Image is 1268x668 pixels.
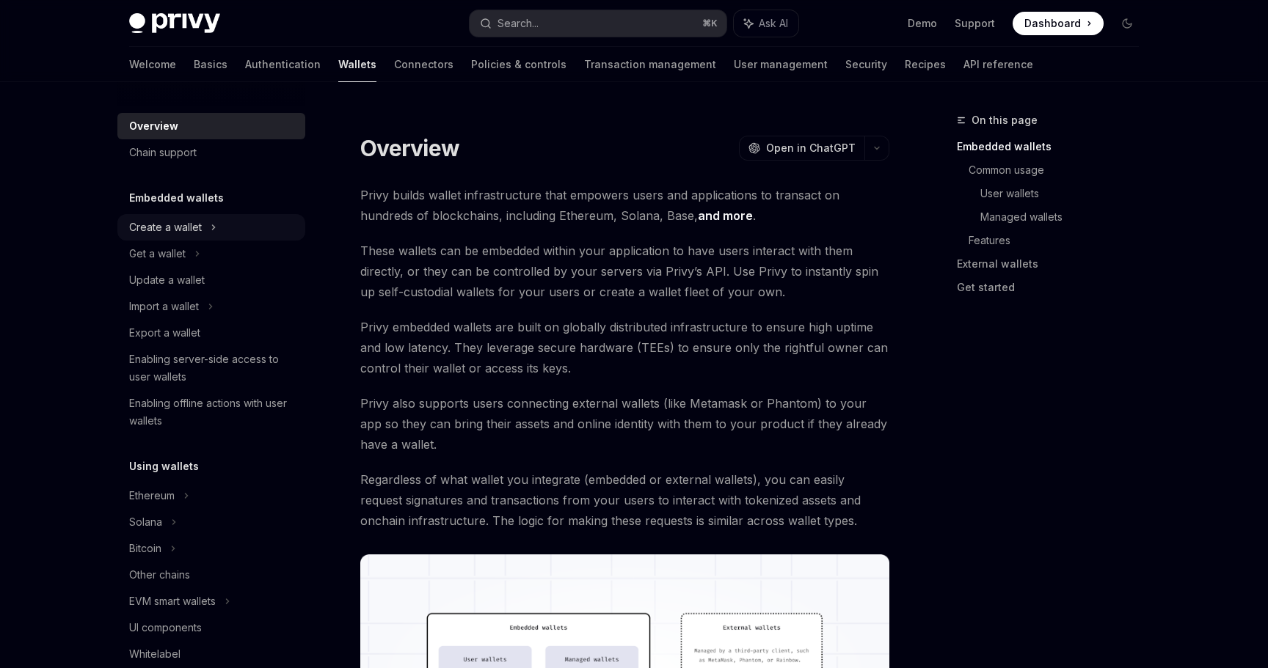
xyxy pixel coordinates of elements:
a: Dashboard [1013,12,1104,35]
a: Policies & controls [471,47,566,82]
div: Ethereum [129,487,175,504]
h5: Embedded wallets [129,189,224,207]
a: Embedded wallets [957,135,1151,158]
a: API reference [963,47,1033,82]
div: Other chains [129,566,190,584]
div: Export a wallet [129,324,200,342]
h1: Overview [360,135,459,161]
div: Update a wallet [129,271,205,289]
a: Enabling server-side access to user wallets [117,346,305,390]
div: Get a wallet [129,245,186,263]
span: Open in ChatGPT [766,141,856,155]
div: Enabling offline actions with user wallets [129,394,296,430]
a: Demo [908,16,937,31]
a: External wallets [957,252,1151,276]
img: dark logo [129,13,220,34]
div: EVM smart wallets [129,592,216,610]
a: Managed wallets [980,205,1151,229]
a: Overview [117,113,305,139]
a: Security [845,47,887,82]
span: Ask AI [759,16,788,31]
span: Dashboard [1024,16,1081,31]
div: Chain support [129,144,197,161]
a: Connectors [394,47,453,82]
div: Overview [129,117,178,135]
span: These wallets can be embedded within your application to have users interact with them directly, ... [360,241,889,302]
div: Solana [129,513,162,531]
button: Toggle dark mode [1115,12,1139,35]
a: Transaction management [584,47,716,82]
h5: Using wallets [129,458,199,475]
a: Wallets [338,47,376,82]
a: Recipes [905,47,946,82]
a: Basics [194,47,227,82]
div: Enabling server-side access to user wallets [129,350,296,386]
div: Search... [498,15,539,32]
span: Privy builds wallet infrastructure that empowers users and applications to transact on hundreds o... [360,185,889,226]
span: ⌘ K [702,18,718,29]
button: Search...⌘K [470,10,726,37]
a: Features [969,229,1151,252]
span: Regardless of what wallet you integrate (embedded or external wallets), you can easily request si... [360,469,889,531]
div: Create a wallet [129,219,202,236]
a: Common usage [969,158,1151,182]
a: Get started [957,276,1151,299]
a: User wallets [980,182,1151,205]
span: Privy embedded wallets are built on globally distributed infrastructure to ensure high uptime and... [360,317,889,378]
a: Chain support [117,139,305,166]
a: Whitelabel [117,641,305,667]
div: UI components [129,619,202,636]
a: Authentication [245,47,321,82]
button: Open in ChatGPT [739,136,864,161]
span: On this page [972,111,1038,129]
a: Update a wallet [117,267,305,293]
a: Enabling offline actions with user wallets [117,390,305,434]
a: Other chains [117,562,305,588]
div: Bitcoin [129,540,161,557]
a: User management [734,47,828,82]
a: Support [955,16,995,31]
div: Whitelabel [129,645,181,663]
a: and more [698,208,753,224]
a: Export a wallet [117,320,305,346]
span: Privy also supports users connecting external wallets (like Metamask or Phantom) to your app so t... [360,393,889,455]
button: Ask AI [734,10,798,37]
a: UI components [117,614,305,641]
a: Welcome [129,47,176,82]
div: Import a wallet [129,298,199,315]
